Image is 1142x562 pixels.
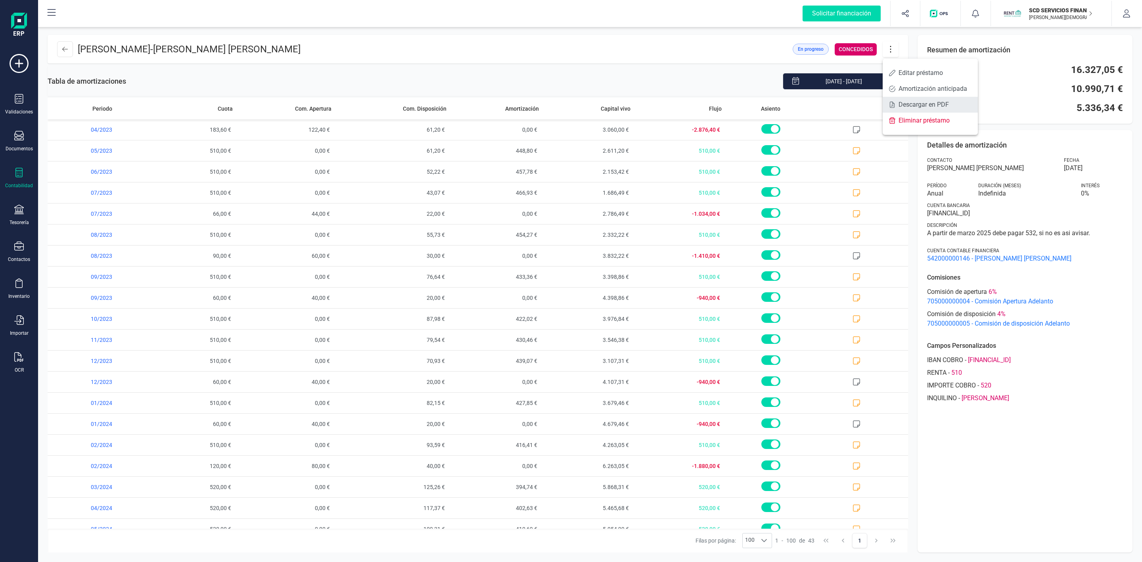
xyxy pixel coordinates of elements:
[542,140,634,161] span: 2.611,20 €
[899,117,971,124] span: Eliminar préstamo
[144,414,236,434] span: 60,00 €
[927,319,1123,328] span: 705000000005 - Comisión de disposición Adelanto
[978,182,1021,189] span: Duración (MESES)
[505,105,539,113] span: Amortización
[1004,5,1021,22] img: SC
[793,1,890,26] button: Solicitar financiación
[48,498,144,518] span: 04/2024
[1000,1,1102,26] button: SCSCD SERVICIOS FINANCIEROS SL[PERSON_NAME][DEMOGRAPHIC_DATA][DEMOGRAPHIC_DATA]
[978,189,1071,198] span: Indefinida
[48,393,144,413] span: 01/2024
[236,203,335,224] span: 44,00 €
[335,393,450,413] span: 82,15 €
[634,119,725,140] span: -2.876,40 €
[542,435,634,455] span: 4.263,05 €
[335,246,450,266] span: 30,00 €
[144,477,236,497] span: 520,00 €
[927,368,947,378] span: RENTA
[144,246,236,266] span: 90,00 €
[144,435,236,455] span: 510,00 €
[927,254,1123,263] span: 542000000146 - [PERSON_NAME] [PERSON_NAME]
[927,202,970,209] span: Cuenta bancaria
[5,182,33,189] div: Contabilidad
[48,414,144,434] span: 01/2024
[899,102,971,108] span: Descargar en PDF
[962,393,1009,403] span: [PERSON_NAME]
[144,119,236,140] span: 183,60 €
[927,381,976,390] span: IMPORTE COBRO
[335,224,450,245] span: 55,73 €
[634,435,725,455] span: 510,00 €
[144,140,236,161] span: 510,00 €
[236,182,335,203] span: 0,00 €
[899,86,971,92] span: Amortización anticipada
[927,355,963,365] span: IBAN COBRO
[450,351,542,371] span: 439,07 €
[634,330,725,350] span: 510,00 €
[799,537,805,545] span: de
[927,182,947,189] span: Período
[542,182,634,203] span: 1.686,49 €
[48,203,144,224] span: 07/2023
[11,13,27,38] img: Logo Finanedi
[48,246,144,266] span: 08/2023
[798,46,824,53] span: En progreso
[981,381,991,390] span: 520
[927,355,1123,365] div: -
[927,309,996,319] span: Comisión de disposición
[335,414,450,434] span: 20,00 €
[450,330,542,350] span: 430,46 €
[709,105,722,113] span: Flujo
[236,119,335,140] span: 122,40 €
[634,519,725,539] span: 520,00 €
[236,498,335,518] span: 0,00 €
[450,414,542,434] span: 0,00 €
[542,288,634,308] span: 4.398,86 €
[403,105,446,113] span: Com. Disposición
[48,140,144,161] span: 05/2023
[5,109,33,115] div: Validaciones
[835,533,851,548] button: Previous Page
[542,246,634,266] span: 3.832,22 €
[10,219,29,226] div: Tesorería
[78,43,301,56] p: [PERSON_NAME] -
[634,393,725,413] span: 510,00 €
[144,519,236,539] span: 520,00 €
[927,189,969,198] span: Anual
[335,435,450,455] span: 93,59 €
[927,247,999,254] span: Cuenta contable financiera
[634,456,725,476] span: -1.880,00 €
[761,105,780,113] span: Asiento
[335,519,450,539] span: 109,31 €
[236,288,335,308] span: 40,00 €
[48,309,144,329] span: 10/2023
[927,297,1123,306] span: 705000000004 - Comisión Apertura Adelanto
[335,309,450,329] span: 87,98 €
[450,288,542,308] span: 0,00 €
[930,10,951,17] img: Logo de OPS
[48,330,144,350] span: 11/2023
[927,368,1123,378] div: -
[542,203,634,224] span: 2.786,49 €
[236,246,335,266] span: 60,00 €
[775,537,814,545] div: -
[48,288,144,308] span: 09/2023
[634,288,725,308] span: -940,00 €
[997,309,1006,319] span: 4 %
[48,519,144,539] span: 05/2024
[634,477,725,497] span: 520,00 €
[236,351,335,371] span: 0,00 €
[8,293,30,299] div: Inventario
[335,203,450,224] span: 22,00 €
[786,537,796,545] span: 100
[1064,157,1079,163] span: Fecha
[634,351,725,371] span: 510,00 €
[835,43,877,56] div: CONCEDIDOS
[144,203,236,224] span: 66,00 €
[927,273,1123,282] p: Comisiones
[899,70,971,76] span: Editar préstamo
[450,119,542,140] span: 0,00 €
[144,393,236,413] span: 510,00 €
[869,533,884,548] button: Next Page
[542,267,634,287] span: 3.398,86 €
